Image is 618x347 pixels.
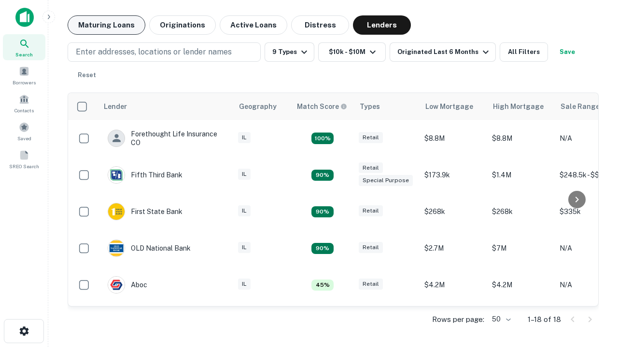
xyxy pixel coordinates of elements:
[420,157,487,193] td: $173.9k
[420,93,487,120] th: Low Mortgage
[149,15,216,35] button: Originations
[238,279,251,290] div: IL
[487,120,555,157] td: $8.8M
[108,130,224,147] div: Forethought Life Insurance CO
[359,132,383,143] div: Retail
[108,240,191,257] div: OLD National Bank
[104,101,127,112] div: Lender
[487,230,555,267] td: $7M
[108,276,147,294] div: Aboc
[359,205,383,216] div: Retail
[420,120,487,157] td: $8.8M
[420,193,487,230] td: $268k
[233,93,291,120] th: Geography
[493,101,544,112] div: High Mortgage
[3,118,45,144] a: Saved
[311,170,334,181] div: Matching Properties: 2, hasApolloMatch: undefined
[98,93,233,120] th: Lender
[297,101,347,112] div: Capitalize uses an advanced AI algorithm to match your search with the best lender. The match sco...
[420,267,487,303] td: $4.2M
[354,93,420,120] th: Types
[353,15,411,35] button: Lenders
[265,42,314,62] button: 9 Types
[13,79,36,86] span: Borrowers
[487,303,555,340] td: $201.1k
[108,240,125,256] img: picture
[487,267,555,303] td: $4.2M
[487,193,555,230] td: $268k
[238,132,251,143] div: IL
[239,101,277,112] div: Geography
[15,51,33,58] span: Search
[359,162,383,173] div: Retail
[487,157,555,193] td: $1.4M
[360,101,380,112] div: Types
[528,314,561,325] p: 1–18 of 18
[390,42,496,62] button: Originated Last 6 Months
[397,46,492,58] div: Originated Last 6 Months
[3,34,45,60] a: Search
[108,277,125,293] img: picture
[318,42,386,62] button: $10k - $10M
[420,303,487,340] td: $201.1k
[291,15,349,35] button: Distress
[552,42,583,62] button: Save your search to get updates of matches that match your search criteria.
[9,162,39,170] span: SREO Search
[297,101,345,112] h6: Match Score
[500,42,548,62] button: All Filters
[3,90,45,116] a: Contacts
[311,243,334,254] div: Matching Properties: 2, hasApolloMatch: undefined
[291,93,354,120] th: Capitalize uses an advanced AI algorithm to match your search with the best lender. The match sco...
[68,42,261,62] button: Enter addresses, locations or lender names
[570,270,618,316] iframe: Chat Widget
[420,230,487,267] td: $2.7M
[108,203,125,220] img: picture
[3,146,45,172] a: SREO Search
[14,107,34,114] span: Contacts
[108,166,183,184] div: Fifth Third Bank
[108,167,125,183] img: picture
[561,101,600,112] div: Sale Range
[359,175,413,186] div: Special Purpose
[68,15,145,35] button: Maturing Loans
[425,101,473,112] div: Low Mortgage
[17,134,31,142] span: Saved
[432,314,484,325] p: Rows per page:
[71,66,102,85] button: Reset
[359,279,383,290] div: Retail
[3,62,45,88] a: Borrowers
[238,169,251,180] div: IL
[15,8,34,27] img: capitalize-icon.png
[238,242,251,253] div: IL
[238,205,251,216] div: IL
[487,93,555,120] th: High Mortgage
[220,15,287,35] button: Active Loans
[488,312,512,326] div: 50
[311,133,334,144] div: Matching Properties: 4, hasApolloMatch: undefined
[76,46,232,58] p: Enter addresses, locations or lender names
[359,242,383,253] div: Retail
[311,206,334,218] div: Matching Properties: 2, hasApolloMatch: undefined
[311,280,334,291] div: Matching Properties: 1, hasApolloMatch: undefined
[108,203,183,220] div: First State Bank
